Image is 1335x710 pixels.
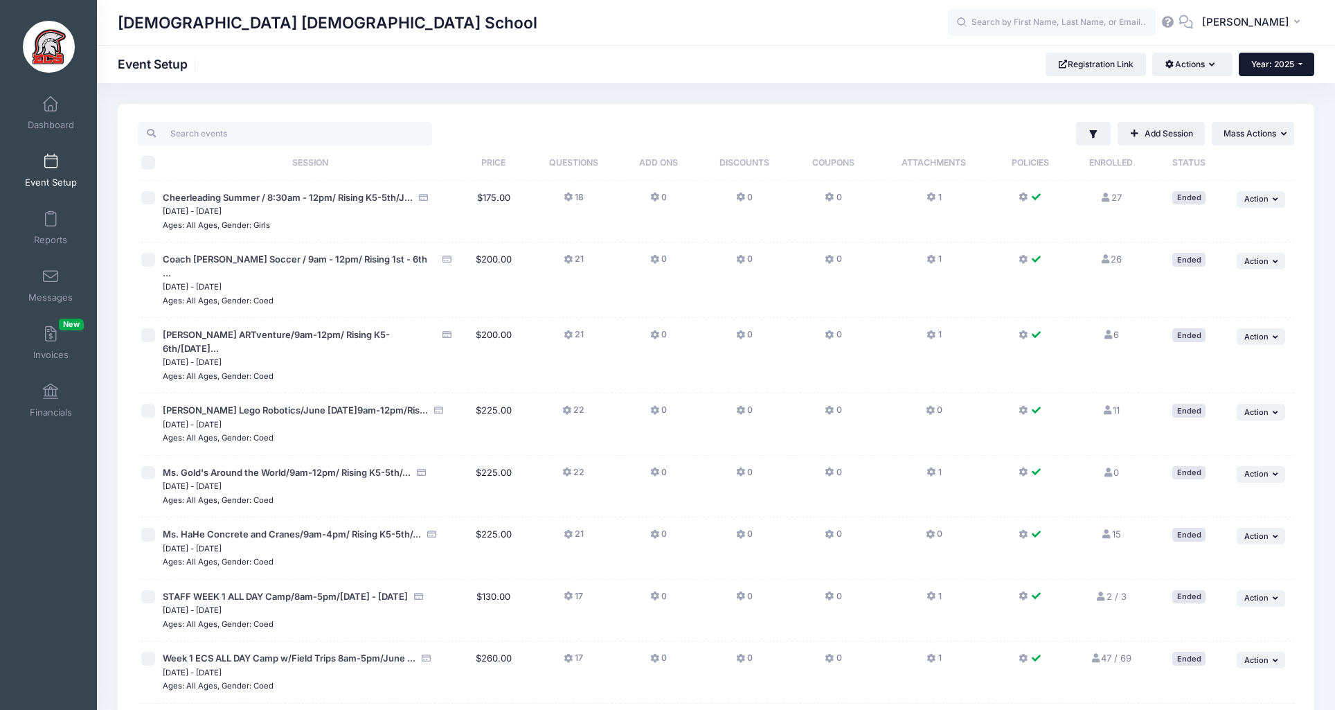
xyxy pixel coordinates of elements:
[562,404,584,424] button: 22
[1251,59,1294,69] span: Year: 2025
[1046,53,1146,76] a: Registration Link
[926,404,942,424] button: 0
[163,544,222,553] small: [DATE] - [DATE]
[33,349,69,361] span: Invoices
[736,253,753,273] button: 0
[34,234,67,246] span: Reports
[564,590,583,610] button: 17
[1237,328,1285,345] button: Action
[163,557,274,567] small: Ages: All Ages, Gender: Coed
[564,191,584,211] button: 18
[1102,405,1120,416] a: 11
[163,206,222,216] small: [DATE] - [DATE]
[926,528,942,548] button: 0
[163,192,413,203] span: Cheerleading Summer / 8:30am - 12pm/ Rising K5-5th/J...
[1172,253,1206,266] div: Ended
[426,530,437,539] i: Accepting Credit Card Payments
[1090,653,1131,664] a: 47 / 69
[159,145,460,181] th: Session
[1244,655,1269,665] span: Action
[18,146,84,195] a: Event Setup
[650,328,667,348] button: 0
[1237,590,1285,607] button: Action
[1152,53,1232,76] button: Actions
[549,157,598,168] span: Questions
[1237,404,1285,420] button: Action
[163,529,421,540] span: Ms. HaHe Concrete and Cranes/9am-4pm/ Rising K5-5th/...
[1244,469,1269,479] span: Action
[926,328,941,348] button: 1
[1172,404,1206,417] div: Ended
[1244,407,1269,417] span: Action
[527,145,620,181] th: Questions
[825,328,841,348] button: 0
[1239,53,1314,76] button: Year: 2025
[163,668,222,677] small: [DATE] - [DATE]
[639,157,678,168] span: Add Ons
[163,405,428,416] span: [PERSON_NAME] Lego Robotics/June [DATE]9am-12pm/Ris...
[564,652,583,672] button: 17
[25,177,77,188] span: Event Setup
[441,330,452,339] i: Accepting Credit Card Payments
[28,292,73,303] span: Messages
[441,255,452,264] i: Accepting Credit Card Payments
[1237,191,1285,208] button: Action
[1244,332,1269,341] span: Action
[650,466,667,486] button: 0
[118,7,537,39] h1: [DEMOGRAPHIC_DATA] [DEMOGRAPHIC_DATA] School
[1172,590,1206,603] div: Ended
[1193,7,1314,39] button: [PERSON_NAME]
[825,528,841,548] button: 0
[736,466,753,486] button: 0
[163,420,222,429] small: [DATE] - [DATE]
[926,590,941,610] button: 1
[736,328,753,348] button: 0
[23,21,75,73] img: Evangelical Christian School
[825,253,841,273] button: 0
[163,605,222,615] small: [DATE] - [DATE]
[163,495,274,505] small: Ages: All Ages, Gender: Coed
[1237,253,1285,269] button: Action
[825,191,841,211] button: 0
[1100,254,1122,265] a: 26
[1172,652,1206,665] div: Ended
[418,193,429,202] i: Accepting Credit Card Payments
[875,145,993,181] th: Attachments
[138,122,432,145] input: Search events
[564,528,584,548] button: 21
[1118,122,1205,145] a: Add Session
[1237,652,1285,668] button: Action
[415,468,427,477] i: Accepting Credit Card Payments
[1202,15,1289,30] span: [PERSON_NAME]
[926,652,941,672] button: 1
[18,319,84,367] a: InvoicesNew
[1244,256,1269,266] span: Action
[1012,157,1049,168] span: Policies
[812,157,854,168] span: Coupons
[1244,531,1269,541] span: Action
[18,204,84,252] a: Reports
[163,653,415,664] span: Week 1 ECS ALL DAY Camp w/Field Trips 8am-5pm/June ...
[736,404,753,424] button: 0
[460,517,527,580] td: $225.00
[163,282,222,292] small: [DATE] - [DATE]
[163,433,274,443] small: Ages: All Ages, Gender: Coed
[163,357,222,367] small: [DATE] - [DATE]
[650,528,667,548] button: 0
[1244,593,1269,603] span: Action
[460,181,527,243] td: $175.00
[650,590,667,610] button: 0
[736,528,753,548] button: 0
[736,191,753,211] button: 0
[650,191,667,211] button: 0
[1102,329,1119,340] a: 6
[1237,528,1285,544] button: Action
[1212,122,1294,145] button: Mass Actions
[30,407,72,418] span: Financials
[1224,128,1276,139] span: Mass Actions
[1237,466,1285,483] button: Action
[564,328,584,348] button: 21
[460,456,527,518] td: $225.00
[460,145,527,181] th: Price
[163,481,222,491] small: [DATE] - [DATE]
